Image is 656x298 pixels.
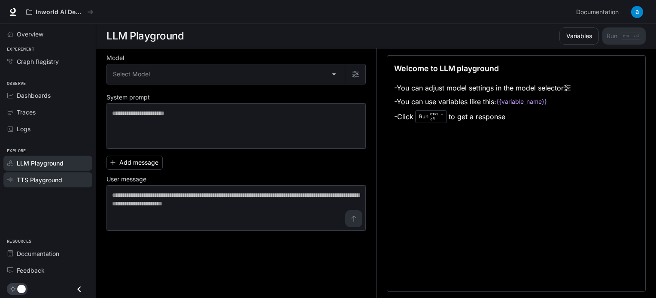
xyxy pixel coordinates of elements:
[3,54,92,69] a: Graph Registry
[17,284,26,293] span: Dark mode toggle
[70,280,89,298] button: Close drawer
[3,156,92,171] a: LLM Playground
[106,176,146,182] p: User message
[107,64,345,84] div: Select Model
[106,55,124,61] p: Model
[573,3,625,21] a: Documentation
[17,266,45,275] span: Feedback
[394,81,571,95] li: - You can adjust model settings in the model selector
[22,3,97,21] button: All workspaces
[394,95,571,108] li: - You can use variables like this:
[576,7,619,18] span: Documentation
[430,111,443,117] p: CTRL +
[3,27,92,42] a: Overview
[17,91,51,100] span: Dashboards
[3,88,92,103] a: Dashboards
[17,30,43,39] span: Overview
[3,172,92,187] a: TTS Playground
[17,124,30,133] span: Logs
[3,121,92,136] a: Logs
[113,70,150,78] span: Select Model
[3,246,92,261] a: Documentation
[394,63,499,74] p: Welcome to LLM playground
[17,249,59,258] span: Documentation
[394,108,571,125] li: - Click to get a response
[106,156,163,170] button: Add message
[36,9,84,16] p: Inworld AI Demos
[17,159,64,168] span: LLM Playground
[17,57,59,66] span: Graph Registry
[629,3,646,21] button: User avatar
[106,94,150,100] p: System prompt
[559,27,599,45] button: Variables
[106,27,184,45] h1: LLM Playground
[17,108,36,117] span: Traces
[496,97,547,106] code: {{variable_name}}
[430,111,443,122] p: ⏎
[415,110,447,123] div: Run
[3,105,92,120] a: Traces
[631,6,643,18] img: User avatar
[17,175,62,184] span: TTS Playground
[3,263,92,278] a: Feedback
